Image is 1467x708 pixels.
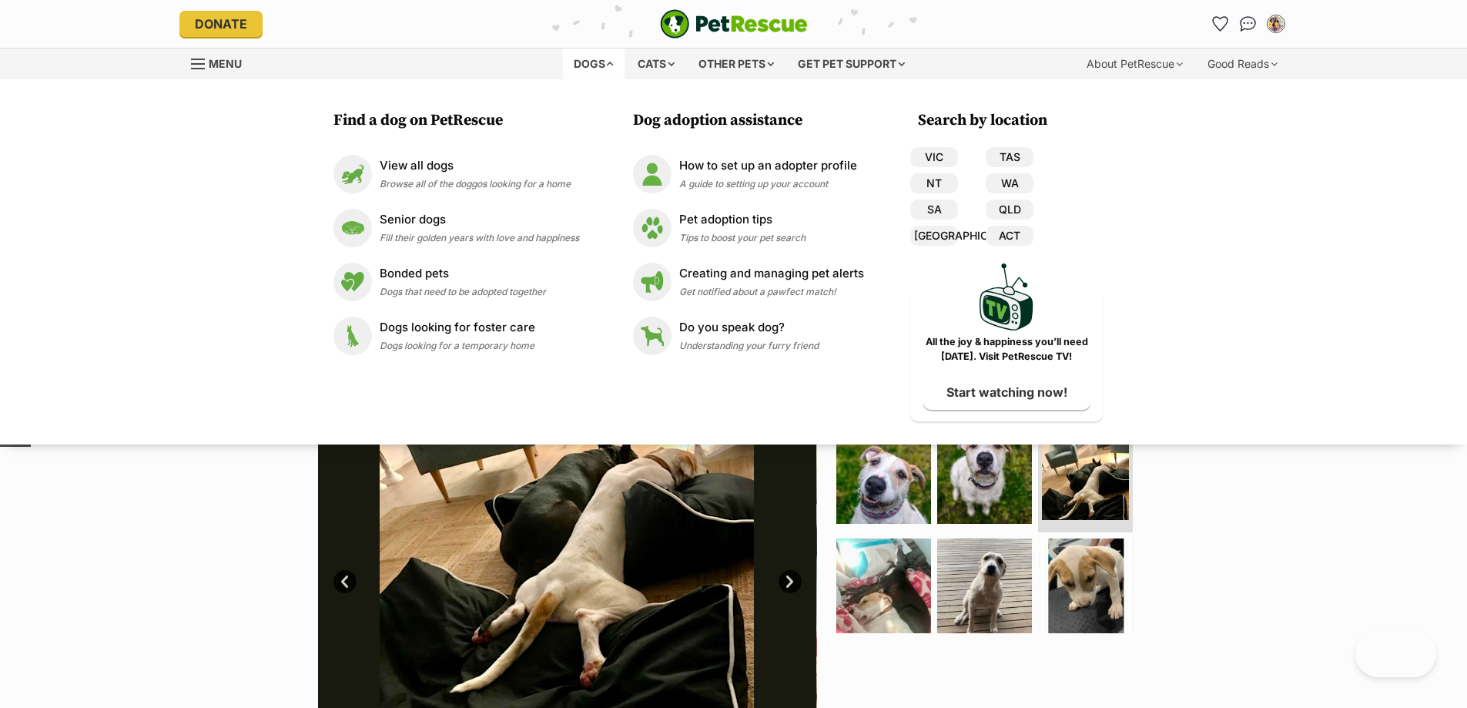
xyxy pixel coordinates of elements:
img: Dogs looking for foster care [333,317,372,355]
img: Creating and managing pet alerts [633,263,672,301]
a: Conversations [1236,12,1261,36]
a: Favourites [1208,12,1233,36]
img: Photo of Bella [1042,433,1129,520]
img: Photo of Bella [836,539,931,633]
a: [GEOGRAPHIC_DATA] [910,226,958,246]
div: Good Reads [1197,49,1288,79]
span: Dogs looking for a temporary home [380,340,534,351]
span: Tips to boost your pet search [679,232,806,243]
img: Maggie profile pic [1268,16,1284,32]
img: Do you speak dog? [633,317,672,355]
img: Photo of Bella [1038,539,1133,633]
img: View all dogs [333,155,372,193]
a: SA [910,200,958,220]
div: Other pets [688,49,785,79]
p: All the joy & happiness you’ll need [DATE]. Visit PetRescue TV! [922,335,1091,364]
a: ACT [986,226,1033,246]
a: Prev [333,570,357,593]
img: Photo of Bella [937,539,1032,633]
img: chat-41dd97257d64d25036548639549fe6c8038ab92f7586957e7f3b1b290dea8141.svg [1240,16,1256,32]
a: Donate [179,11,263,37]
span: Menu [209,57,242,70]
span: Get notified about a pawfect match! [679,286,836,297]
img: logo-e224e6f780fb5917bec1dbf3a21bbac754714ae5b6737aabdf751b685950b380.svg [660,9,808,39]
p: Do you speak dog? [679,319,819,337]
a: NT [910,173,958,193]
a: Start watching now! [923,374,1090,410]
img: Bonded pets [333,263,372,301]
a: WA [986,173,1033,193]
img: Pet adoption tips [633,209,672,247]
h3: Dog adoption assistance [633,110,872,132]
p: Pet adoption tips [679,211,806,229]
img: Senior dogs [333,209,372,247]
a: Creating and managing pet alerts Creating and managing pet alerts Get notified about a pawfect ma... [633,263,864,301]
a: Menu [191,49,253,76]
a: Bonded pets Bonded pets Dogs that need to be adopted together [333,263,579,301]
p: How to set up an adopter profile [679,157,857,175]
a: Do you speak dog? Do you speak dog? Understanding your furry friend [633,317,864,355]
iframe: Help Scout Beacon - Open [1355,631,1436,677]
ul: Account quick links [1208,12,1288,36]
a: VIC [910,147,958,167]
div: Dogs [563,49,625,79]
p: Creating and managing pet alerts [679,265,864,283]
h3: Find a dog on PetRescue [333,110,587,132]
a: View all dogs View all dogs Browse all of the doggos looking for a home [333,155,579,193]
span: Fill their golden years with love and happiness [380,232,579,243]
p: Dogs looking for foster care [380,319,535,337]
a: How to set up an adopter profile How to set up an adopter profile A guide to setting up your account [633,155,864,193]
a: Pet adoption tips Pet adoption tips Tips to boost your pet search [633,209,864,247]
p: Senior dogs [380,211,579,229]
a: PetRescue [660,9,808,39]
span: Understanding your furry friend [679,340,819,351]
div: Cats [627,49,685,79]
img: PetRescue TV logo [980,263,1033,331]
img: Photo of Bella [937,429,1032,524]
p: Bonded pets [380,265,546,283]
a: Next [779,570,802,593]
img: Photo of Bella [836,429,931,524]
img: How to set up an adopter profile [633,155,672,193]
div: About PetRescue [1076,49,1194,79]
a: Dogs looking for foster care Dogs looking for foster care Dogs looking for a temporary home [333,317,579,355]
button: My account [1264,12,1288,36]
a: Senior dogs Senior dogs Fill their golden years with love and happiness [333,209,579,247]
span: Dogs that need to be adopted together [380,286,546,297]
span: Browse all of the doggos looking for a home [380,178,571,190]
a: QLD [986,200,1033,220]
div: Get pet support [787,49,916,79]
span: A guide to setting up your account [679,178,828,190]
h3: Search by location [918,110,1103,132]
p: View all dogs [380,157,571,175]
a: TAS [986,147,1033,167]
